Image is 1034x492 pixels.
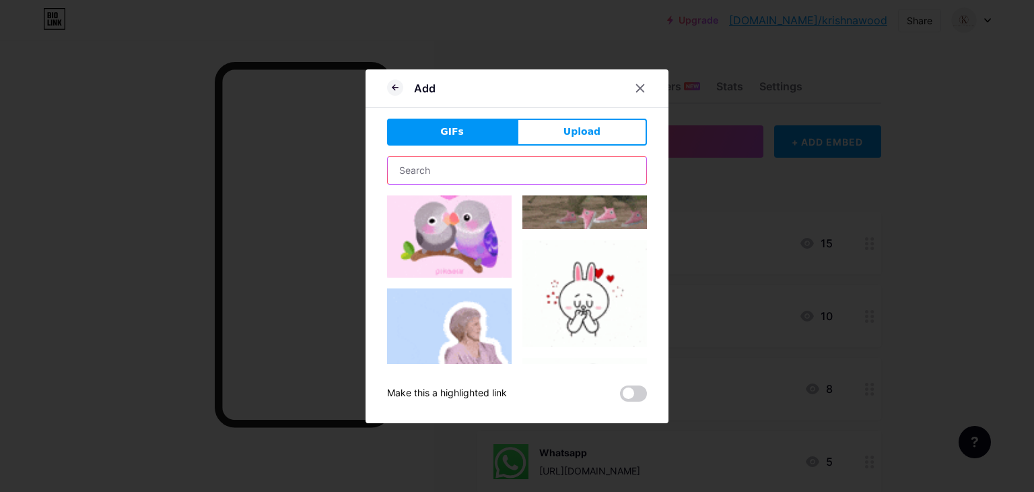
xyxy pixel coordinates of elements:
[387,153,512,278] img: Gihpy
[563,125,600,139] span: Upload
[388,157,646,184] input: Search
[387,288,512,413] img: Gihpy
[387,119,517,146] button: GIFs
[440,125,464,139] span: GIFs
[387,386,507,402] div: Make this a highlighted link
[522,240,647,347] img: Gihpy
[522,358,647,470] img: Gihpy
[517,119,647,146] button: Upload
[414,80,436,96] div: Add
